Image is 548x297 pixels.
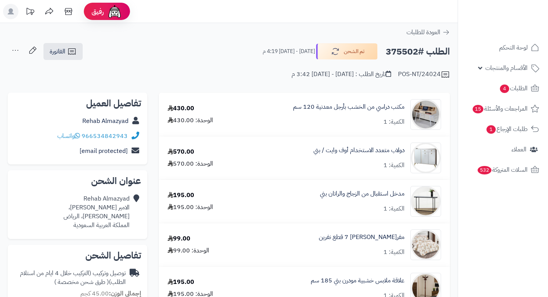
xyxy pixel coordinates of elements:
[383,161,405,170] div: الكمية: 1
[82,131,128,141] a: 966534842943
[316,43,378,60] button: تم الشحن
[485,63,528,73] span: الأقسام والمنتجات
[463,38,543,57] a: لوحة التحكم
[499,83,528,94] span: الطلبات
[383,118,405,126] div: الكمية: 1
[486,125,496,134] span: 1
[168,191,194,200] div: 195.00
[168,278,194,287] div: 195.00
[82,116,128,126] a: Rehab Almazyad
[168,148,194,156] div: 570.00
[477,164,528,175] span: السلات المتروكة
[383,248,405,257] div: الكمية: 1
[478,166,491,174] span: 532
[411,99,441,130] img: 1690700190-1678884573-110111010033-550x550-90x90.jpg
[168,104,194,113] div: 430.00
[80,146,128,156] a: [email protected]
[14,176,141,186] h2: عنوان الشحن
[499,42,528,53] span: لوحة التحكم
[319,233,405,242] a: مفر[PERSON_NAME] 7 قطع نفرين
[168,159,213,168] div: الوحدة: 570.00
[496,20,541,37] img: logo-2.png
[406,28,450,37] a: العودة للطلبات
[14,269,126,287] div: توصيل وتركيب (التركيب خلال 4 ايام من استلام الطلب)
[313,146,405,155] a: دولاب متعدد الاستخدام أوف وايت / بني
[511,144,526,155] span: العملاء
[14,99,141,108] h2: تفاصيل العميل
[463,100,543,118] a: المراجعات والأسئلة15
[54,277,109,287] span: ( طرق شحن مخصصة )
[263,48,315,55] small: [DATE] - [DATE] 4:19 م
[311,276,405,285] a: علاقة ملابس خشبية مودرن بني 185 سم
[57,131,80,141] a: واتساب
[406,28,440,37] span: العودة للطلبات
[463,140,543,159] a: العملاء
[486,124,528,134] span: طلبات الإرجاع
[63,194,130,229] div: Rehab Almazyad الامير [PERSON_NAME]، [PERSON_NAME]، الرياض المملكة العربية السعودية
[20,4,40,21] a: تحديثات المنصة
[92,7,104,16] span: رفيق
[463,120,543,138] a: طلبات الإرجاع1
[43,43,83,60] a: الفاتورة
[293,103,405,111] a: مكتب دراسي من الخشب بأرجل معدنية 120 سم
[168,203,213,212] div: الوحدة: 195.00
[411,143,441,173] img: 1716214329-110113010069-90x90.jpg
[383,204,405,213] div: الكمية: 1
[291,70,391,79] div: تاريخ الطلب : [DATE] - [DATE] 3:42 م
[398,70,450,79] div: POS-NT/24024
[386,44,450,60] h2: الطلب #375502
[463,161,543,179] a: السلات المتروكة532
[411,186,441,217] img: 1751870840-1-90x90.jpg
[411,229,441,260] img: 1752908587-1-90x90.jpg
[168,116,213,125] div: الوحدة: 430.00
[50,47,65,56] span: الفاتورة
[473,105,483,113] span: 15
[107,4,122,19] img: ai-face.png
[472,103,528,114] span: المراجعات والأسئلة
[463,79,543,98] a: الطلبات4
[168,246,209,255] div: الوحدة: 99.00
[500,85,509,93] span: 4
[320,189,405,198] a: مدخل استقبال من الزجاج والراتان بني
[168,234,190,243] div: 99.00
[14,251,141,260] h2: تفاصيل الشحن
